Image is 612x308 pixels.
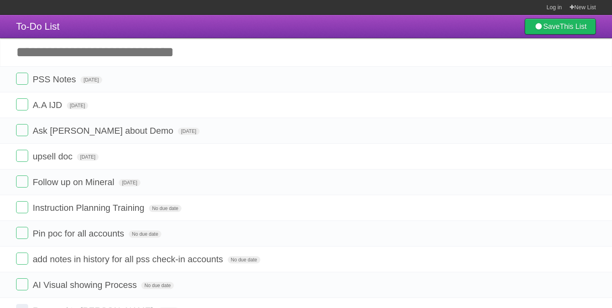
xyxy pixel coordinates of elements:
[16,150,28,162] label: Done
[16,201,28,213] label: Done
[228,256,260,263] span: No due date
[16,73,28,85] label: Done
[16,227,28,239] label: Done
[16,124,28,136] label: Done
[560,22,587,31] b: This List
[33,228,126,239] span: Pin poc for all accounts
[16,21,60,32] span: To-Do List
[33,151,74,161] span: upsell doc
[77,153,99,161] span: [DATE]
[16,175,28,188] label: Done
[33,280,139,290] span: AI Visual showing Process
[33,254,225,264] span: add notes in history for all pss check-in accounts
[119,179,140,186] span: [DATE]
[129,230,161,238] span: No due date
[141,282,174,289] span: No due date
[16,278,28,290] label: Done
[178,128,200,135] span: [DATE]
[33,177,116,187] span: Follow up on Mineral
[16,98,28,110] label: Done
[33,74,78,84] span: PSS Notes
[33,203,146,213] span: Instruction Planning Training
[16,253,28,265] label: Done
[80,76,102,84] span: [DATE]
[525,18,596,35] a: SaveThis List
[149,205,181,212] span: No due date
[67,102,89,109] span: [DATE]
[33,126,175,136] span: Ask [PERSON_NAME] about Demo
[33,100,64,110] span: A.A IJD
